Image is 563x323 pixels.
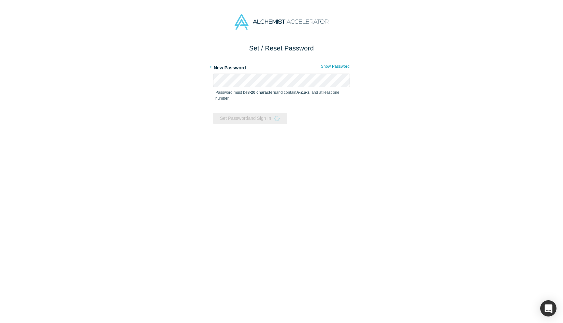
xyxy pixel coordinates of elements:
label: New Password [213,62,350,71]
strong: a-z [304,90,310,95]
strong: 8-20 characters [248,90,276,95]
button: Set Passwordand Sign In [213,113,287,124]
h2: Set / Reset Password [213,43,350,53]
p: Password must be and contain , , and at least one number. [215,90,348,101]
img: Alchemist Accelerator Logo [235,14,328,30]
button: Show Password [321,62,350,71]
strong: A-Z [296,90,303,95]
